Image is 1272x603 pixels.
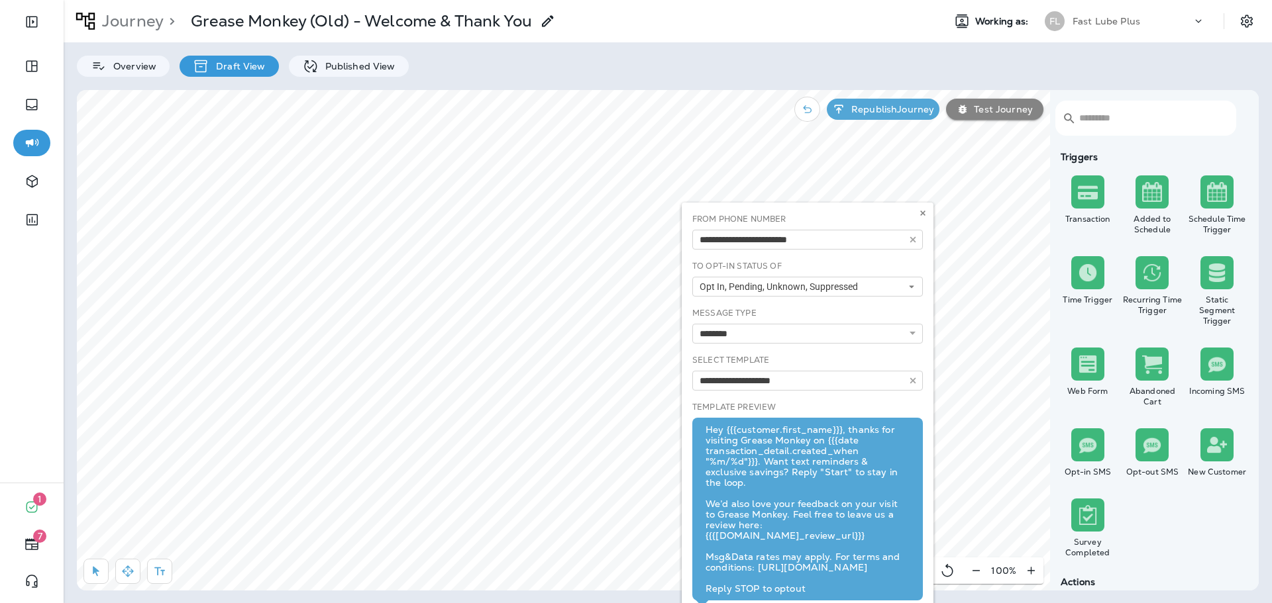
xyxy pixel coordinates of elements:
[706,424,910,594] div: Hey {{{customer.first_name}}}, thanks for visiting Grease Monkey on {{{date transaction_detail.cr...
[700,281,863,293] span: Opt In, Pending, Unknown, Suppressed
[1073,16,1140,26] p: Fast Lube Plus
[209,61,265,71] p: Draft View
[164,11,175,31] p: >
[107,61,156,71] p: Overview
[1123,214,1183,235] div: Added to Schedule
[846,104,934,115] p: Republish Journey
[969,104,1033,115] p: Test Journey
[1123,295,1183,316] div: Recurring Time Trigger
[13,531,50,557] button: 7
[991,565,1016,576] p: 100 %
[191,11,532,31] p: Grease Monkey (Old) - Welcome & Thank You
[1187,467,1247,477] div: New Customer
[692,214,786,224] label: From Phone Number
[1045,11,1065,31] div: FL
[975,16,1032,27] span: Working as:
[692,355,769,365] label: Select Template
[1055,152,1249,162] div: Triggers
[1187,295,1247,326] div: Static Segment Trigger
[1123,467,1183,477] div: Opt-out SMS
[1058,214,1118,224] div: Transaction
[33,530,46,543] span: 7
[1058,386,1118,396] div: Web Form
[692,277,923,297] button: Opt In, Pending, Unknown, Suppressed
[97,11,164,31] p: Journey
[33,492,46,506] span: 1
[13,9,50,35] button: Expand Sidebar
[1123,386,1183,407] div: Abandoned Cart
[1187,214,1247,235] div: Schedule Time Trigger
[692,402,776,412] label: Template Preview
[1058,537,1118,558] div: Survey Completed
[946,99,1043,120] button: Test Journey
[692,261,782,271] label: To Opt-In Status Of
[13,494,50,520] button: 1
[1058,467,1118,477] div: Opt-in SMS
[1235,9,1259,33] button: Settings
[1058,295,1118,305] div: Time Trigger
[692,308,757,318] label: Message Type
[1055,577,1249,587] div: Actions
[1187,386,1247,396] div: Incoming SMS
[827,99,939,120] button: RepublishJourney
[319,61,396,71] p: Published View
